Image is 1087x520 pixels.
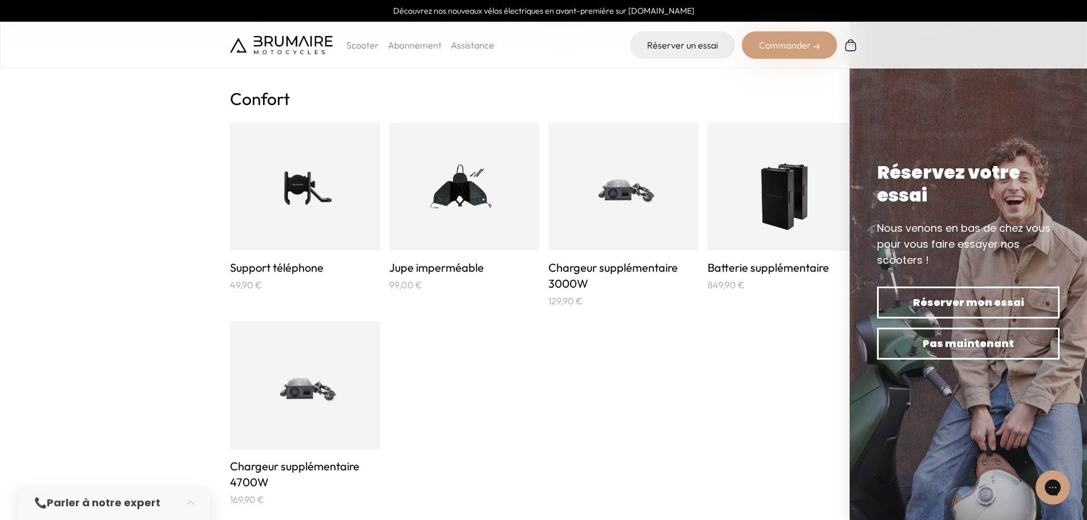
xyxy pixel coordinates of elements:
a: Assistance [451,39,494,51]
img: right-arrow-2.png [813,43,820,50]
a: Jupe imperméable Jupe imperméable 99,00 € [389,123,539,308]
img: Support téléphone [254,136,355,237]
a: Réserver un essai [630,31,735,59]
img: Chargeur supplémentaire 3000W [573,136,673,237]
h3: Batterie supplémentaire [708,260,858,276]
h3: Chargeur supplémentaire 4700W [230,458,380,490]
p: 169,90 € [230,493,380,506]
img: Jupe imperméable [414,136,514,237]
h3: Support téléphone [230,260,380,276]
p: Scooter [346,38,379,52]
h2: Confort [230,88,858,109]
p: 849,90 € [708,278,858,292]
img: Brumaire Motocycles [230,36,333,54]
a: Chargeur supplémentaire 4700W Chargeur supplémentaire 4700W 169,90 € [230,321,380,506]
img: Chargeur supplémentaire 4700W [254,335,355,436]
h3: Jupe imperméable [389,260,539,276]
p: 49,90 € [230,278,380,292]
div: Commander [742,31,837,59]
a: Support téléphone Support téléphone 49,90 € [230,123,380,308]
a: Abonnement [388,39,442,51]
img: Batterie supplémentaire [745,136,820,237]
h3: Chargeur supplémentaire 3000W [548,260,698,292]
a: Batterie supplémentaire Batterie supplémentaire 849,90 € [708,123,858,308]
p: 129,90 € [548,294,698,308]
p: 99,00 € [389,278,539,292]
iframe: Gorgias live chat messenger [1030,466,1076,509]
a: Chargeur supplémentaire 3000W Chargeur supplémentaire 3000W 129,90 € [548,123,698,308]
img: Panier [844,38,858,52]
